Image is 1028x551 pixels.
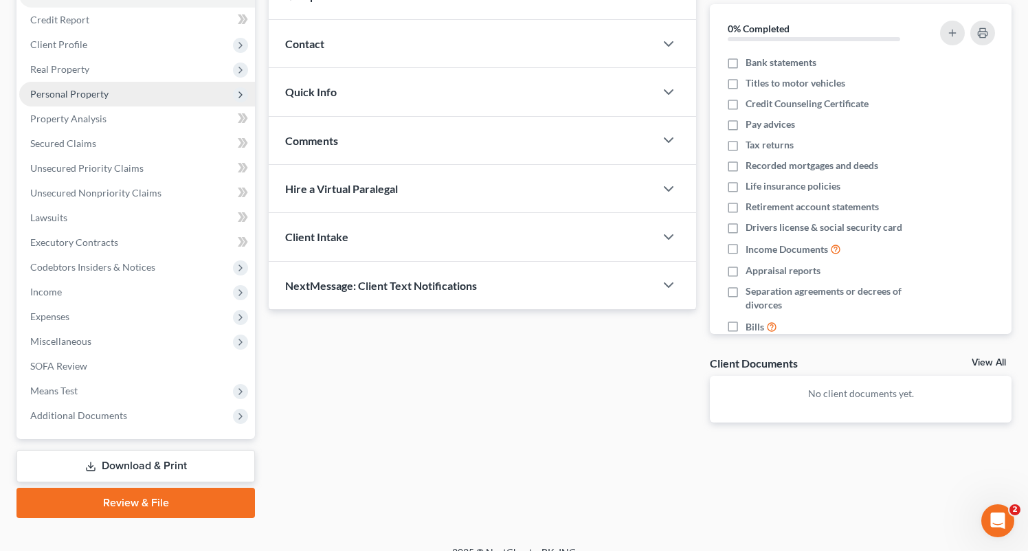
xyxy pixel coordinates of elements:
[30,311,69,322] span: Expenses
[19,354,255,379] a: SOFA Review
[746,320,764,334] span: Bills
[746,264,820,278] span: Appraisal reports
[30,113,107,124] span: Property Analysis
[285,37,324,50] span: Contact
[19,205,255,230] a: Lawsuits
[30,385,78,396] span: Means Test
[710,356,798,370] div: Client Documents
[285,279,477,292] span: NextMessage: Client Text Notifications
[746,138,794,152] span: Tax returns
[746,76,845,90] span: Titles to motor vehicles
[19,230,255,255] a: Executory Contracts
[30,261,155,273] span: Codebtors Insiders & Notices
[285,134,338,147] span: Comments
[746,56,816,69] span: Bank statements
[30,187,161,199] span: Unsecured Nonpriority Claims
[972,358,1006,368] a: View All
[19,156,255,181] a: Unsecured Priority Claims
[30,88,109,100] span: Personal Property
[30,360,87,372] span: SOFA Review
[30,335,91,347] span: Miscellaneous
[746,179,840,193] span: Life insurance policies
[30,63,89,75] span: Real Property
[746,117,795,131] span: Pay advices
[30,38,87,50] span: Client Profile
[30,162,144,174] span: Unsecured Priority Claims
[19,181,255,205] a: Unsecured Nonpriority Claims
[30,212,67,223] span: Lawsuits
[16,488,255,518] a: Review & File
[746,97,869,111] span: Credit Counseling Certificate
[30,286,62,297] span: Income
[30,409,127,421] span: Additional Documents
[285,230,348,243] span: Client Intake
[19,8,255,32] a: Credit Report
[981,504,1014,537] iframe: Intercom live chat
[30,14,89,25] span: Credit Report
[746,159,878,172] span: Recorded mortgages and deeds
[746,243,828,256] span: Income Documents
[30,137,96,149] span: Secured Claims
[728,23,790,34] strong: 0% Completed
[16,450,255,482] a: Download & Print
[19,106,255,131] a: Property Analysis
[285,182,398,195] span: Hire a Virtual Paralegal
[285,85,337,98] span: Quick Info
[19,131,255,156] a: Secured Claims
[30,236,118,248] span: Executory Contracts
[746,200,879,214] span: Retirement account statements
[1009,504,1020,515] span: 2
[721,387,1001,401] p: No client documents yet.
[746,284,924,312] span: Separation agreements or decrees of divorces
[746,221,902,234] span: Drivers license & social security card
